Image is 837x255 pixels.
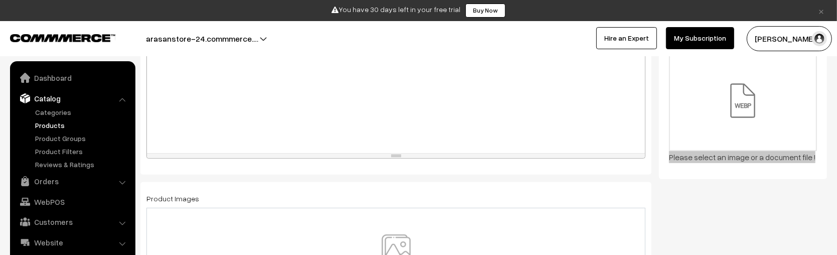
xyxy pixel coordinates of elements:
[13,193,132,211] a: WebPOS
[13,69,132,87] a: Dashboard
[147,154,645,158] div: resize
[465,4,506,18] a: Buy Now
[812,31,827,46] img: user
[10,34,115,42] img: COMMMERCE
[13,233,132,251] a: Website
[669,151,817,163] div: Please select an image or a document file !
[13,213,132,231] a: Customers
[666,27,734,49] a: My Subscription
[596,27,657,49] a: Hire an Expert
[814,5,828,17] a: ×
[13,89,132,107] a: Catalog
[33,107,132,117] a: Categories
[4,4,833,18] div: You have 30 days left in your free trial
[747,26,832,51] button: [PERSON_NAME]
[33,133,132,144] a: Product Groups
[33,146,132,157] a: Product Filters
[33,159,132,170] a: Reviews & Ratings
[33,120,132,131] a: Products
[10,31,98,43] a: COMMMERCE
[146,193,199,204] label: Product Images
[13,172,132,190] a: Orders
[111,26,293,51] button: arasanstore-24.commmerce.…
